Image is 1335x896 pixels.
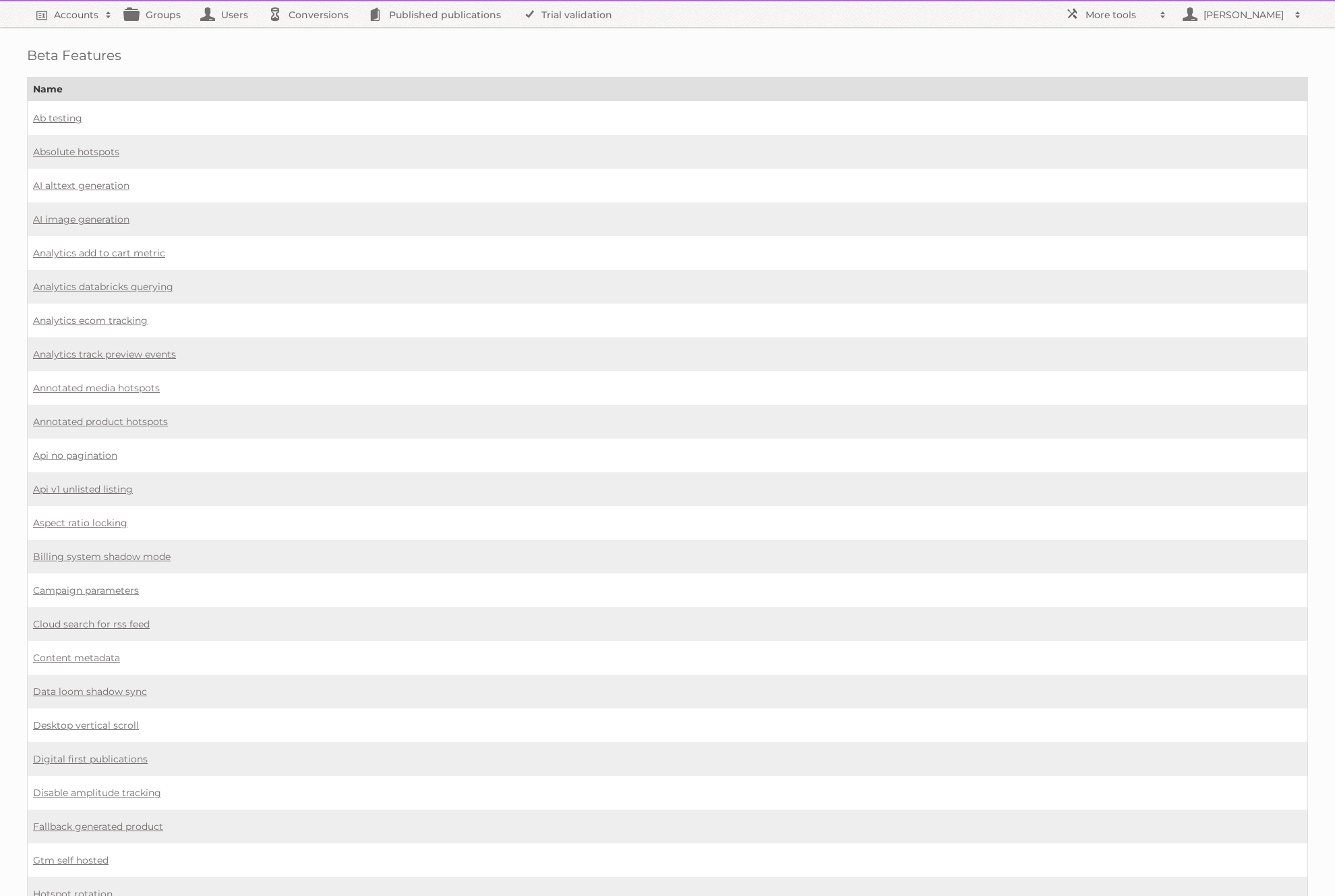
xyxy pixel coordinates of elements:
[33,652,120,664] a: Content metadata
[33,719,139,731] a: Desktop vertical scroll
[33,281,173,293] a: Analytics databricks querying
[33,584,139,596] a: Campaign parameters
[1200,8,1288,22] h2: [PERSON_NAME]
[33,416,168,428] a: Annotated product hotspots
[514,1,626,27] a: Trial validation
[33,753,148,765] a: Digital first publications
[33,146,119,158] a: Absolute hotspots
[1173,1,1308,27] a: [PERSON_NAME]
[33,551,171,563] a: Billing system shadow mode
[33,787,161,799] a: Disable amplitude tracking
[33,314,148,327] a: Analytics ecom tracking
[33,449,117,461] a: Api no pagination
[1059,1,1173,27] a: More tools
[33,854,109,866] a: Gtm self hosted
[1086,8,1153,22] h2: More tools
[33,820,163,833] a: Fallback generated product
[362,1,514,27] a: Published publications
[33,685,147,698] a: Data loom shadow sync
[119,1,194,27] a: Groups
[27,1,119,27] a: Accounts
[194,1,262,27] a: Users
[54,8,98,22] h2: Accounts
[33,213,129,225] a: AI image generation
[33,618,150,630] a: Cloud search for rss feed
[27,47,1308,63] h1: Beta Features
[33,483,133,495] a: Api v1 unlisted listing
[33,179,129,192] a: AI alttext generation
[33,382,160,394] a: Annotated media hotspots
[33,112,82,124] a: Ab testing
[262,1,362,27] a: Conversions
[33,247,165,259] a: Analytics add to cart metric
[33,517,127,529] a: Aspect ratio locking
[28,78,1308,101] th: Name
[33,348,176,360] a: Analytics track preview events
